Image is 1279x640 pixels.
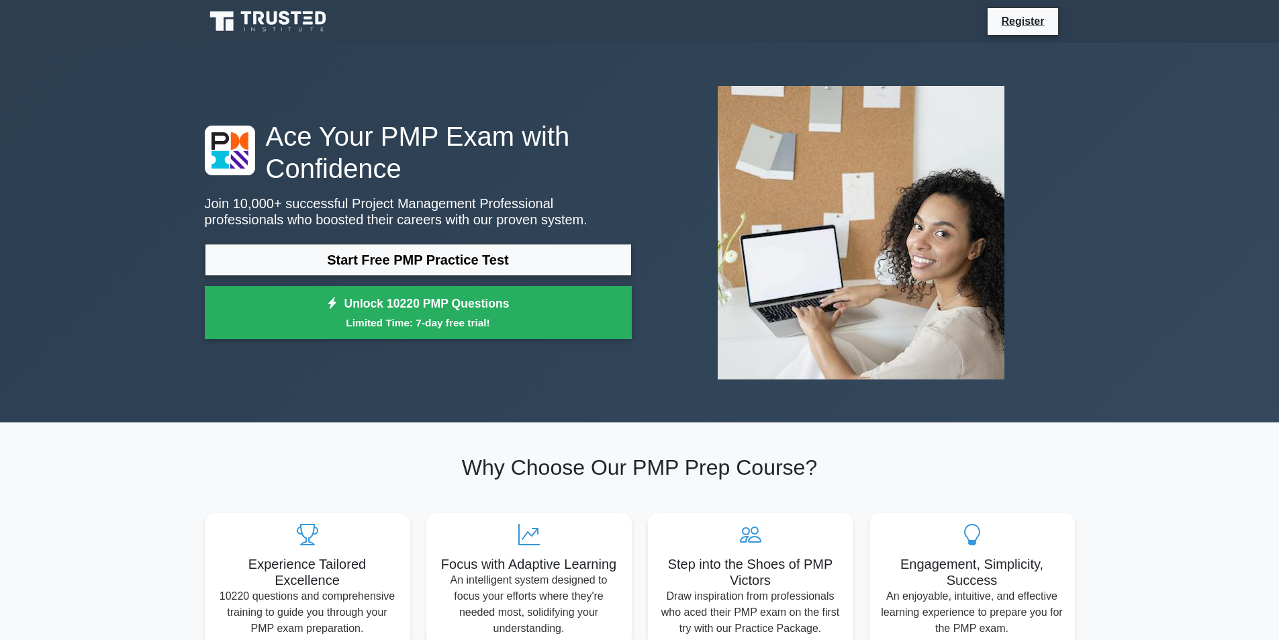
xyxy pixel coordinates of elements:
[216,556,399,588] h5: Experience Tailored Excellence
[205,455,1075,480] h2: Why Choose Our PMP Prep Course?
[437,572,621,637] p: An intelligent system designed to focus your efforts where they're needed most, solidifying your ...
[205,195,632,228] p: Join 10,000+ successful Project Management Professional professionals who boosted their careers w...
[993,13,1052,30] a: Register
[880,556,1064,588] h5: Engagement, Simplicity, Success
[222,315,615,330] small: Limited Time: 7-day free trial!
[205,120,632,185] h1: Ace Your PMP Exam with Confidence
[205,286,632,340] a: Unlock 10220 PMP QuestionsLimited Time: 7-day free trial!
[205,244,632,276] a: Start Free PMP Practice Test
[216,588,399,637] p: 10220 questions and comprehensive training to guide you through your PMP exam preparation.
[659,588,843,637] p: Draw inspiration from professionals who aced their PMP exam on the first try with our Practice Pa...
[659,556,843,588] h5: Step into the Shoes of PMP Victors
[437,556,621,572] h5: Focus with Adaptive Learning
[880,588,1064,637] p: An enjoyable, intuitive, and effective learning experience to prepare you for the PMP exam.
